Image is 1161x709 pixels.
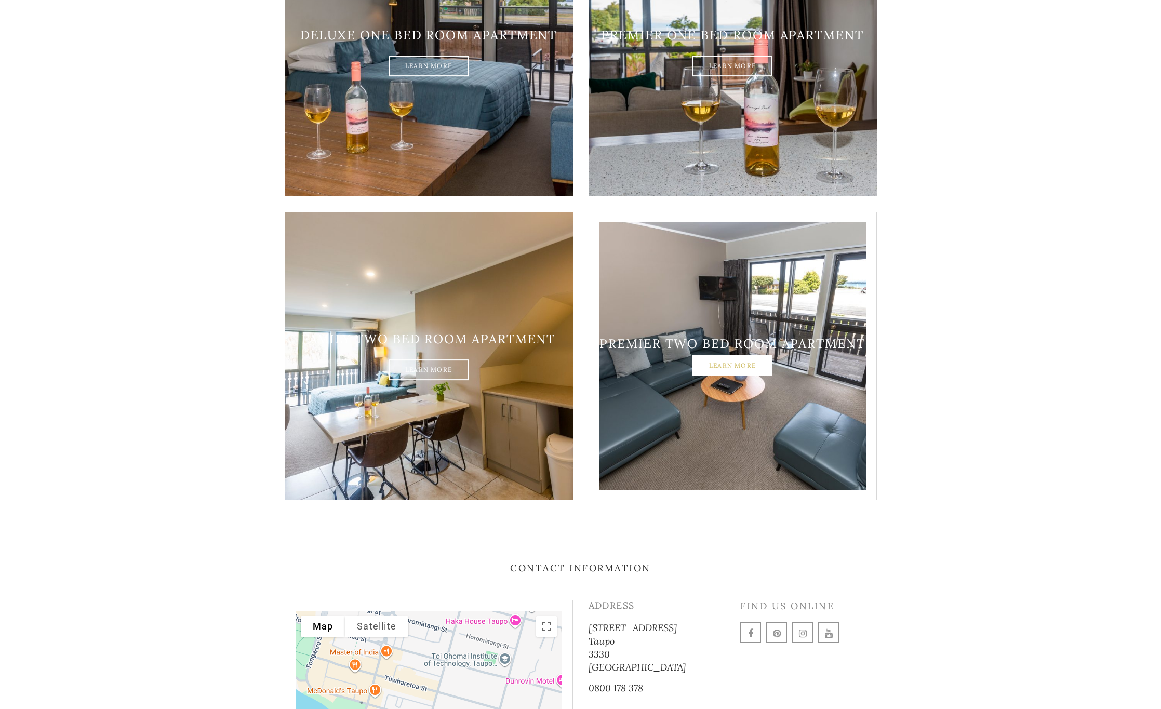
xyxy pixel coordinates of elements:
button: Toggle fullscreen view [536,616,557,637]
p: 0800 178 378 [589,681,725,694]
span: [STREET_ADDRESS] [589,622,677,634]
span: [GEOGRAPHIC_DATA] [589,661,686,673]
h3: Premier two bed room apartment [589,336,877,351]
span: Taupo [589,635,615,647]
a: Learn More [692,355,772,376]
a: Learn More [692,56,772,77]
h4: Find us online [740,600,877,612]
button: Show satellite imagery [345,616,408,637]
h4: Address [589,600,725,611]
h3: Family two bed room apartment [285,332,573,347]
h3: Premier one bed room apartment [589,28,877,43]
button: Show street map [301,616,345,637]
h3: Deluxe one bed room apartment [285,28,573,43]
h3: Contact Information [285,563,877,583]
a: Learn More [389,360,469,381]
span: 3330 [589,648,610,660]
a: Learn More [389,56,469,77]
